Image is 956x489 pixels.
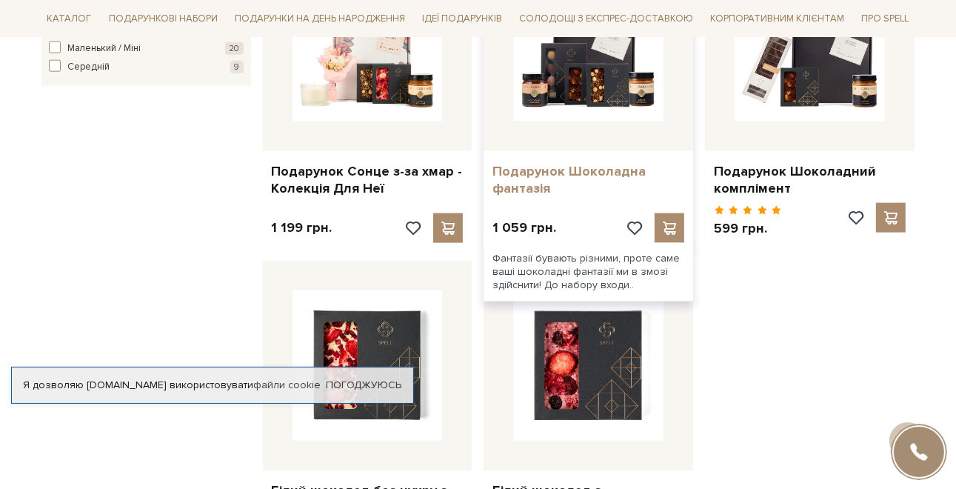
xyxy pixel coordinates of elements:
[326,379,401,392] a: Погоджуюсь
[253,379,321,391] a: файли cookie
[492,219,556,236] p: 1 059 грн.
[225,42,244,55] span: 20
[41,7,98,30] span: Каталог
[49,41,244,56] button: Маленький / Міні 20
[68,41,141,56] span: Маленький / Міні
[714,220,781,237] p: 599 грн.
[416,7,508,30] span: Ідеї подарунків
[68,60,110,75] span: Середній
[704,6,850,31] a: Корпоративним клієнтам
[229,7,411,30] span: Подарунки на День народження
[484,243,693,302] div: Фантазії бувають різними, проте саме ваші шоколадні фантазії ми в змозі здійснити! До набору входи..
[230,61,244,73] span: 9
[714,163,906,198] a: Подарунок Шоколадний комплімент
[492,163,684,198] a: Подарунок Шоколадна фантазія
[513,6,699,31] a: Солодощі з експрес-доставкою
[103,7,224,30] span: Подарункові набори
[49,60,244,75] button: Середній 9
[855,7,915,30] span: Про Spell
[12,379,413,392] div: Я дозволяю [DOMAIN_NAME] використовувати
[272,163,464,198] a: Подарунок Сонце з-за хмар - Колекція Для Неї
[272,219,332,236] p: 1 199 грн.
